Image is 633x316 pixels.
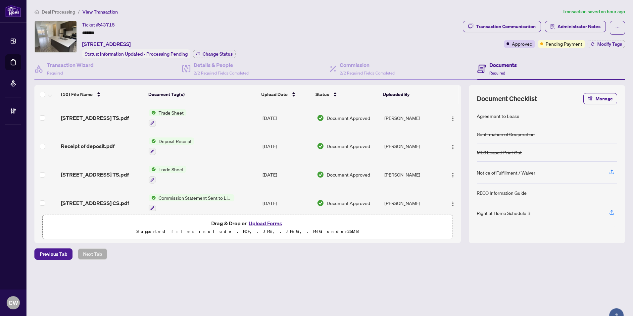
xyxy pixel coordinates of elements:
td: [PERSON_NAME] [382,160,442,189]
span: Information Updated - Processing Pending [100,51,188,57]
span: Modify Tags [597,42,622,46]
img: Document Status [317,114,324,122]
th: Status [313,85,380,104]
span: Deal Processing [42,9,75,15]
span: [STREET_ADDRESS] CS.pdf [61,199,129,207]
td: [DATE] [260,189,314,217]
span: Document Approved [327,142,370,150]
button: Transaction Communication [463,21,541,32]
span: Commission Statement Sent to Listing Brokerage [156,194,234,201]
button: Logo [448,141,458,151]
th: Uploaded By [380,85,440,104]
div: Ticket #: [82,21,115,28]
button: Next Tab [78,248,107,260]
div: Agreement to Lease [477,112,519,120]
h4: Transaction Wizard [47,61,94,69]
span: Document Approved [327,199,370,207]
span: Status [316,91,329,98]
img: logo [5,5,21,17]
span: View Transaction [82,9,118,15]
button: Logo [448,198,458,208]
article: Transaction saved an hour ago [562,8,625,16]
span: Upload Date [261,91,288,98]
img: Status Icon [149,194,156,201]
li: / [78,8,80,16]
span: 2/2 Required Fields Completed [340,71,395,76]
span: Manage [596,93,613,104]
th: Upload Date [259,85,313,104]
button: Status IconTrade Sheet [149,166,186,184]
span: Change Status [203,52,233,56]
h4: Details & People [194,61,249,69]
button: Change Status [193,50,236,58]
span: solution [550,24,555,29]
button: Logo [448,113,458,123]
td: [DATE] [260,160,314,189]
div: Confirmation of Cooperation [477,131,535,138]
th: (10) File Name [58,85,146,104]
button: Status IconTrade Sheet [149,109,186,127]
div: Status: [82,49,190,58]
span: Administrator Notes [558,21,601,32]
button: Upload Forms [247,219,284,228]
h4: Commission [340,61,395,69]
img: Status Icon [149,109,156,116]
span: Document Approved [327,171,370,178]
button: Status IconCommission Statement Sent to Listing Brokerage [149,194,234,212]
span: Document Approved [327,114,370,122]
span: (10) File Name [61,91,93,98]
button: Modify Tags [588,40,625,48]
th: Document Tag(s) [146,85,259,104]
span: ellipsis [615,26,620,30]
span: Required [47,71,63,76]
span: CW [9,298,18,307]
span: [STREET_ADDRESS] TS.pdf [61,114,129,122]
span: Trade Sheet [156,109,186,116]
img: Document Status [317,199,324,207]
p: Supported files include .PDF, .JPG, .JPEG, .PNG under 25 MB [47,228,449,236]
button: Logo [448,169,458,180]
span: Trade Sheet [156,166,186,173]
span: Previous Tab [40,249,67,259]
img: IMG-N12186629_1.jpg [35,21,76,52]
div: Notice of Fulfillment / Waiver [477,169,535,176]
img: Status Icon [149,137,156,145]
img: Logo [450,144,456,150]
div: Transaction Communication [476,21,536,32]
img: Logo [450,173,456,178]
span: Drag & Drop or [211,219,284,228]
td: [DATE] [260,104,314,132]
td: [PERSON_NAME] [382,132,442,161]
img: Document Status [317,171,324,178]
span: home [34,10,39,14]
span: [STREET_ADDRESS] [82,40,131,48]
img: Document Status [317,142,324,150]
span: 2/2 Required Fields Completed [194,71,249,76]
span: Pending Payment [546,40,582,47]
img: Logo [450,116,456,121]
span: 43715 [100,22,115,28]
button: Previous Tab [34,248,73,260]
div: Right at Home Schedule B [477,209,530,217]
button: Manage [583,93,617,104]
span: Required [489,71,505,76]
span: Document Checklist [477,94,537,103]
td: [PERSON_NAME] [382,189,442,217]
td: [DATE] [260,132,314,161]
button: Administrator Notes [545,21,606,32]
div: MLS Leased Print Out [477,149,522,156]
span: [STREET_ADDRESS] TS.pdf [61,171,129,179]
img: Logo [450,201,456,206]
button: Status IconDeposit Receipt [149,137,194,155]
button: Open asap [607,293,626,313]
span: Approved [512,40,532,47]
span: Receipt of deposit.pdf [61,142,115,150]
span: Drag & Drop orUpload FormsSupported files include .PDF, .JPG, .JPEG, .PNG under25MB [43,215,453,239]
td: [PERSON_NAME] [382,104,442,132]
span: Deposit Receipt [156,137,194,145]
img: Status Icon [149,166,156,173]
h4: Documents [489,61,517,69]
div: RECO Information Guide [477,189,527,196]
